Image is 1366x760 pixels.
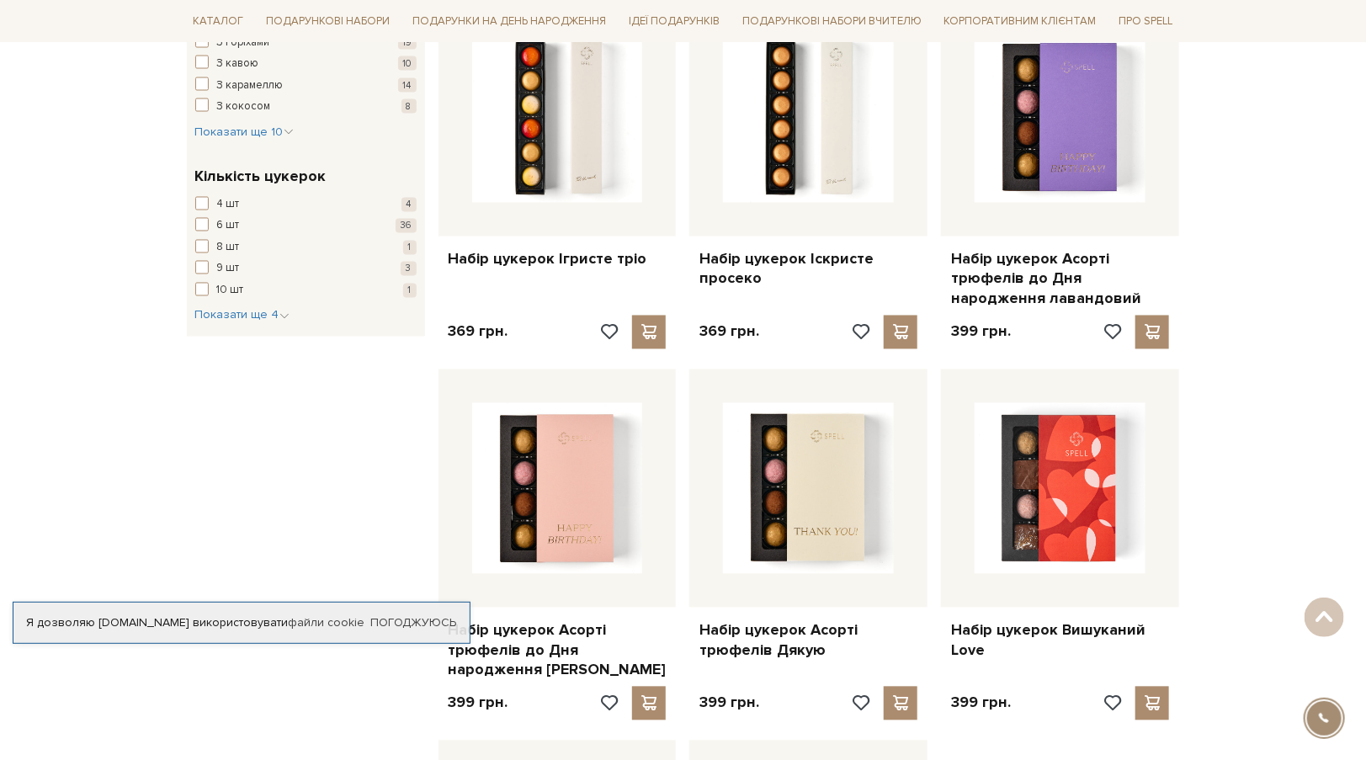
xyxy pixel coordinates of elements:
span: 36 [396,219,417,233]
p: 369 грн. [449,322,508,342]
span: 8 [401,99,417,114]
p: 399 грн. [951,694,1011,713]
a: Про Spell [1112,8,1179,35]
button: 8 шт 1 [195,240,417,257]
span: 6 шт [217,218,240,235]
a: Набір цукерок Ігристе тріо [449,250,667,269]
span: 3 [401,262,417,276]
span: 10 шт [217,283,244,300]
a: Набір цукерок Вишуканий Love [951,621,1169,661]
div: Я дозволяю [DOMAIN_NAME] використовувати [13,615,470,630]
span: 4 [401,198,417,212]
span: Показати ще 10 [195,125,294,139]
span: Показати ще 4 [195,308,290,322]
span: З кавою [217,56,259,72]
button: З кавою 10 [195,56,417,72]
button: 10 шт 1 [195,283,417,300]
span: З горіхами [217,35,270,51]
a: файли cookie [288,615,364,630]
span: 1 [403,284,417,298]
span: З кокосом [217,98,271,115]
a: Погоджуюсь [370,615,456,630]
p: 399 грн. [951,322,1011,342]
span: 1 [403,241,417,255]
span: З карамеллю [217,77,284,94]
span: 4 шт [217,197,240,214]
p: 399 грн. [449,694,508,713]
a: Набір цукерок Асорті трюфелів Дякую [699,621,917,661]
button: Показати ще 10 [195,124,294,141]
button: 6 шт 36 [195,218,417,235]
span: 14 [398,78,417,93]
a: Набір цукерок Іскристе просеко [699,250,917,290]
span: 19 [398,35,417,50]
a: Подарункові набори [259,8,396,35]
span: 8 шт [217,240,240,257]
button: З кокосом 8 [195,98,417,115]
a: Каталог [187,8,251,35]
p: 369 грн. [699,322,759,342]
button: З карамеллю 14 [195,77,417,94]
button: З горіхами 19 [195,35,417,51]
a: Ідеї подарунків [622,8,726,35]
p: 399 грн. [699,694,759,713]
a: Подарунки на День народження [406,8,613,35]
span: 10 [398,56,417,71]
a: Набір цукерок Асорті трюфелів до Дня народження [PERSON_NAME] [449,621,667,680]
button: Показати ще 4 [195,307,290,324]
button: 9 шт 3 [195,261,417,278]
a: Подарункові набори Вчителю [736,7,928,35]
span: 9 шт [217,261,240,278]
span: Кількість цукерок [195,166,327,189]
a: Набір цукерок Асорті трюфелів до Дня народження лавандовий [951,250,1169,309]
button: 4 шт 4 [195,197,417,214]
a: Корпоративним клієнтам [938,8,1103,35]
